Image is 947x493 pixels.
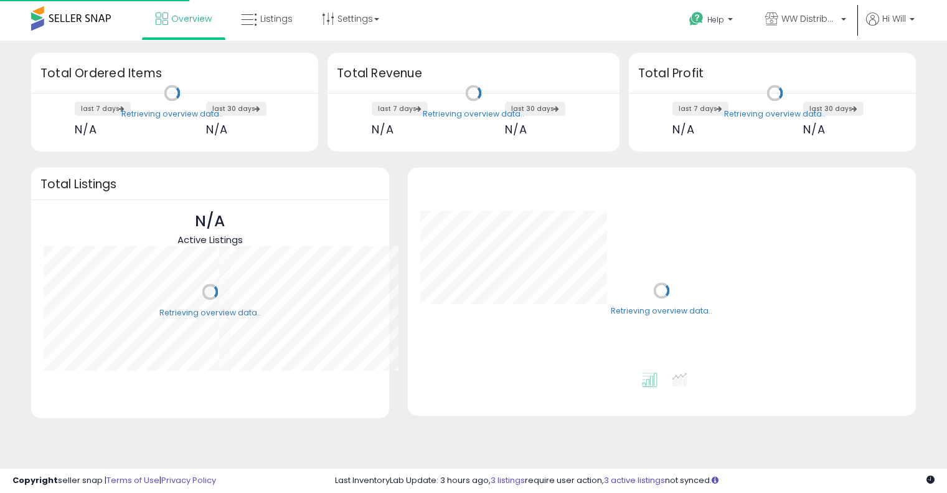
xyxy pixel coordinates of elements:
a: Terms of Use [106,474,159,486]
i: Click here to read more about un-synced listings. [712,476,718,484]
span: Listings [260,12,293,25]
div: Retrieving overview data.. [121,108,223,120]
span: Overview [171,12,212,25]
div: Retrieving overview data.. [159,307,261,318]
span: Help [707,14,724,25]
a: Hi Will [866,12,915,41]
a: 3 active listings [604,474,665,486]
i: Get Help [689,11,704,27]
span: Hi Will [882,12,906,25]
a: Privacy Policy [161,474,216,486]
div: Last InventoryLab Update: 3 hours ago, require user action, not synced. [335,475,935,487]
strong: Copyright [12,474,58,486]
a: Help [679,2,745,41]
a: 3 listings [491,474,525,486]
span: WW Distribution [781,12,837,25]
div: seller snap | | [12,475,216,487]
div: Retrieving overview data.. [724,108,826,120]
div: Retrieving overview data.. [423,108,524,120]
div: Retrieving overview data.. [611,306,712,317]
